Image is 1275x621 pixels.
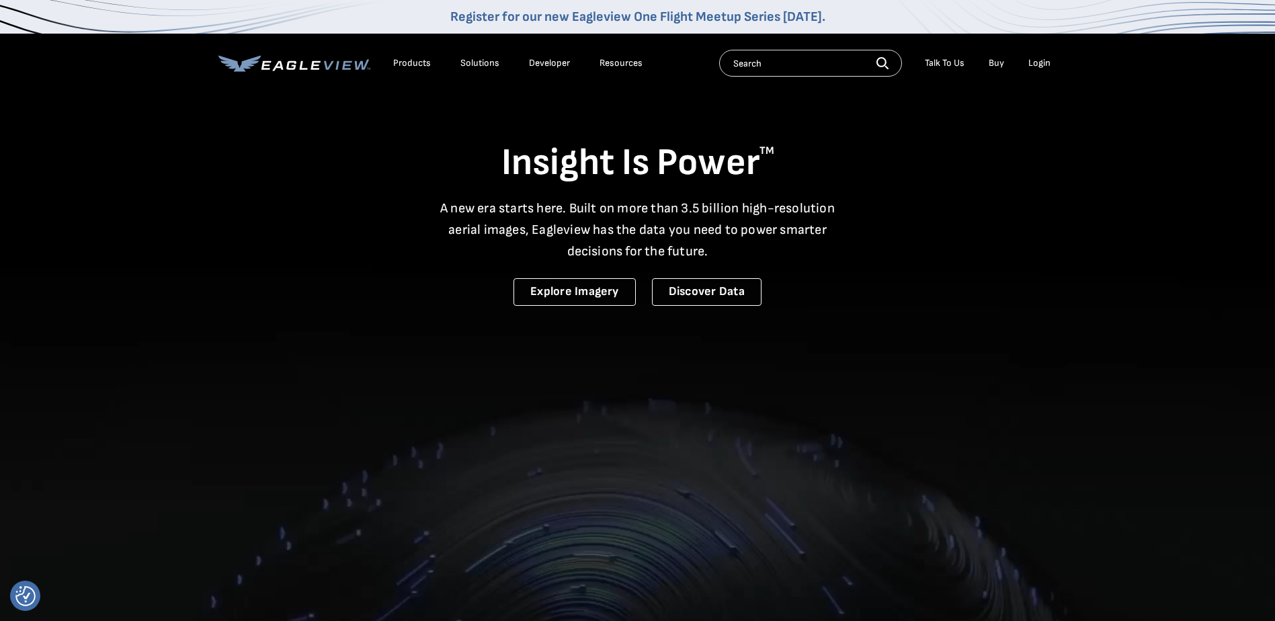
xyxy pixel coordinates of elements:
[218,140,1057,187] h1: Insight Is Power
[15,586,36,606] img: Revisit consent button
[432,198,844,262] p: A new era starts here. Built on more than 3.5 billion high-resolution aerial images, Eagleview ha...
[450,9,825,25] a: Register for our new Eagleview One Flight Meetup Series [DATE].
[989,57,1004,69] a: Buy
[513,278,636,306] a: Explore Imagery
[719,50,902,77] input: Search
[529,57,570,69] a: Developer
[652,278,762,306] a: Discover Data
[15,586,36,606] button: Consent Preferences
[1028,57,1051,69] div: Login
[600,57,643,69] div: Resources
[759,144,774,157] sup: TM
[925,57,964,69] div: Talk To Us
[393,57,431,69] div: Products
[460,57,499,69] div: Solutions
